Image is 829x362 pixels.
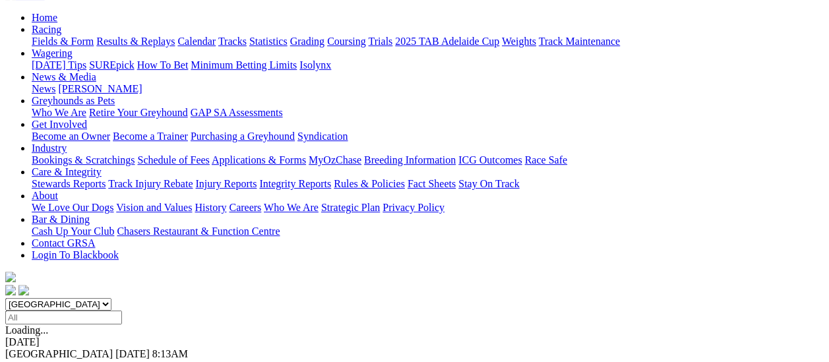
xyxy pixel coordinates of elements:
[32,83,55,94] a: News
[32,36,94,47] a: Fields & Form
[113,131,188,142] a: Become a Trainer
[5,311,122,324] input: Select date
[32,83,824,95] div: News & Media
[116,202,192,213] a: Vision and Values
[32,95,115,106] a: Greyhounds as Pets
[5,348,113,359] span: [GEOGRAPHIC_DATA]
[32,214,90,225] a: Bar & Dining
[115,348,150,359] span: [DATE]
[32,202,824,214] div: About
[191,59,297,71] a: Minimum Betting Limits
[218,36,247,47] a: Tracks
[502,36,536,47] a: Weights
[259,178,331,189] a: Integrity Reports
[32,249,119,260] a: Login To Blackbook
[191,107,283,118] a: GAP SA Assessments
[89,107,188,118] a: Retire Your Greyhound
[58,83,142,94] a: [PERSON_NAME]
[364,154,456,166] a: Breeding Information
[195,178,257,189] a: Injury Reports
[32,226,824,237] div: Bar & Dining
[249,36,288,47] a: Statistics
[524,154,567,166] a: Race Safe
[32,202,113,213] a: We Love Our Dogs
[137,154,209,166] a: Schedule of Fees
[327,36,366,47] a: Coursing
[32,107,824,119] div: Greyhounds as Pets
[32,190,58,201] a: About
[32,47,73,59] a: Wagering
[368,36,392,47] a: Trials
[321,202,380,213] a: Strategic Plan
[32,154,824,166] div: Industry
[229,202,261,213] a: Careers
[32,142,67,154] a: Industry
[539,36,620,47] a: Track Maintenance
[177,36,216,47] a: Calendar
[395,36,499,47] a: 2025 TAB Adelaide Cup
[5,285,16,295] img: facebook.svg
[458,154,522,166] a: ICG Outcomes
[32,24,61,35] a: Racing
[191,131,295,142] a: Purchasing a Greyhound
[32,178,824,190] div: Care & Integrity
[32,166,102,177] a: Care & Integrity
[32,107,86,118] a: Who We Are
[117,226,280,237] a: Chasers Restaurant & Function Centre
[96,36,175,47] a: Results & Replays
[32,154,135,166] a: Bookings & Scratchings
[32,226,114,237] a: Cash Up Your Club
[32,71,96,82] a: News & Media
[32,59,824,71] div: Wagering
[334,178,405,189] a: Rules & Policies
[408,178,456,189] a: Fact Sheets
[458,178,519,189] a: Stay On Track
[5,336,824,348] div: [DATE]
[264,202,319,213] a: Who We Are
[32,131,110,142] a: Become an Owner
[309,154,361,166] a: MyOzChase
[32,36,824,47] div: Racing
[5,324,48,336] span: Loading...
[18,285,29,295] img: twitter.svg
[297,131,348,142] a: Syndication
[5,272,16,282] img: logo-grsa-white.png
[212,154,306,166] a: Applications & Forms
[32,237,95,249] a: Contact GRSA
[137,59,189,71] a: How To Bet
[195,202,226,213] a: History
[32,12,57,23] a: Home
[152,348,188,359] span: 8:13AM
[32,59,86,71] a: [DATE] Tips
[32,131,824,142] div: Get Involved
[383,202,445,213] a: Privacy Policy
[32,119,87,130] a: Get Involved
[299,59,331,71] a: Isolynx
[32,178,106,189] a: Stewards Reports
[290,36,324,47] a: Grading
[108,178,193,189] a: Track Injury Rebate
[89,59,134,71] a: SUREpick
